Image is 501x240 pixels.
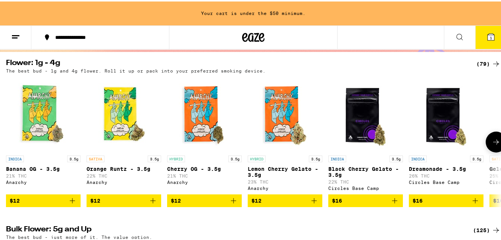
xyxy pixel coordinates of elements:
[248,193,322,206] button: Add to bag
[6,67,266,72] p: The best bud - 1g and 4g flower. Roll it up or pack into your preferred smoking device.
[90,196,100,202] span: $12
[409,193,483,206] button: Add to bag
[476,58,501,67] a: (79)
[167,154,185,161] p: HYBRID
[171,196,181,202] span: $12
[87,193,161,206] button: Add to bag
[328,76,403,193] a: Open page for Black Cherry Gelato - 3.5g from Circles Base Camp
[473,224,501,233] a: (125)
[148,154,161,161] p: 3.5g
[409,172,483,177] p: 26% THC
[409,154,427,161] p: INDICA
[6,224,464,233] h2: Bulk Flower: 5g and Up
[6,154,24,161] p: INDICA
[409,178,483,183] div: Circles Base Camp
[167,178,242,183] div: Anarchy
[87,164,161,170] p: Orange Runtz - 3.5g
[6,178,81,183] div: Anarchy
[328,76,403,150] img: Circles Base Camp - Black Cherry Gelato - 3.5g
[10,196,20,202] span: $12
[389,154,403,161] p: 3.5g
[328,178,403,183] p: 22% THC
[328,164,403,176] p: Black Cherry Gelato - 3.5g
[332,196,342,202] span: $16
[167,172,242,177] p: 21% THC
[87,76,161,193] a: Open page for Orange Runtz - 3.5g from Anarchy
[6,172,81,177] p: 21% THC
[328,154,346,161] p: INDICA
[248,154,266,161] p: HYBRID
[409,76,483,150] img: Circles Base Camp - Dreamonade - 3.5g
[6,76,81,193] a: Open page for Banana OG - 3.5g from Anarchy
[6,76,81,150] img: Anarchy - Banana OG - 3.5g
[87,154,104,161] p: SATIVA
[328,184,403,189] div: Circles Base Camp
[328,193,403,206] button: Add to bag
[248,164,322,176] p: Lemon Cherry Gelato - 3.5g
[6,58,464,67] h2: Flower: 1g - 4g
[251,196,262,202] span: $12
[87,76,161,150] img: Anarchy - Orange Runtz - 3.5g
[248,76,322,150] img: Anarchy - Lemon Cherry Gelato - 3.5g
[490,34,492,39] span: 1
[309,154,322,161] p: 3.5g
[248,178,322,183] p: 23% THC
[470,154,483,161] p: 3.5g
[167,76,242,193] a: Open page for Cherry OG - 3.5g from Anarchy
[6,164,81,170] p: Banana OG - 3.5g
[248,184,322,189] div: Anarchy
[4,5,54,11] span: Hi. Need any help?
[87,172,161,177] p: 22% THC
[167,164,242,170] p: Cherry OG - 3.5g
[409,164,483,170] p: Dreamonade - 3.5g
[167,76,242,150] img: Anarchy - Cherry OG - 3.5g
[167,193,242,206] button: Add to bag
[87,178,161,183] div: Anarchy
[6,193,81,206] button: Add to bag
[67,154,81,161] p: 3.5g
[248,76,322,193] a: Open page for Lemon Cherry Gelato - 3.5g from Anarchy
[6,233,152,238] p: The best bud - just more of it. The value option.
[413,196,423,202] span: $16
[228,154,242,161] p: 3.5g
[409,76,483,193] a: Open page for Dreamonade - 3.5g from Circles Base Camp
